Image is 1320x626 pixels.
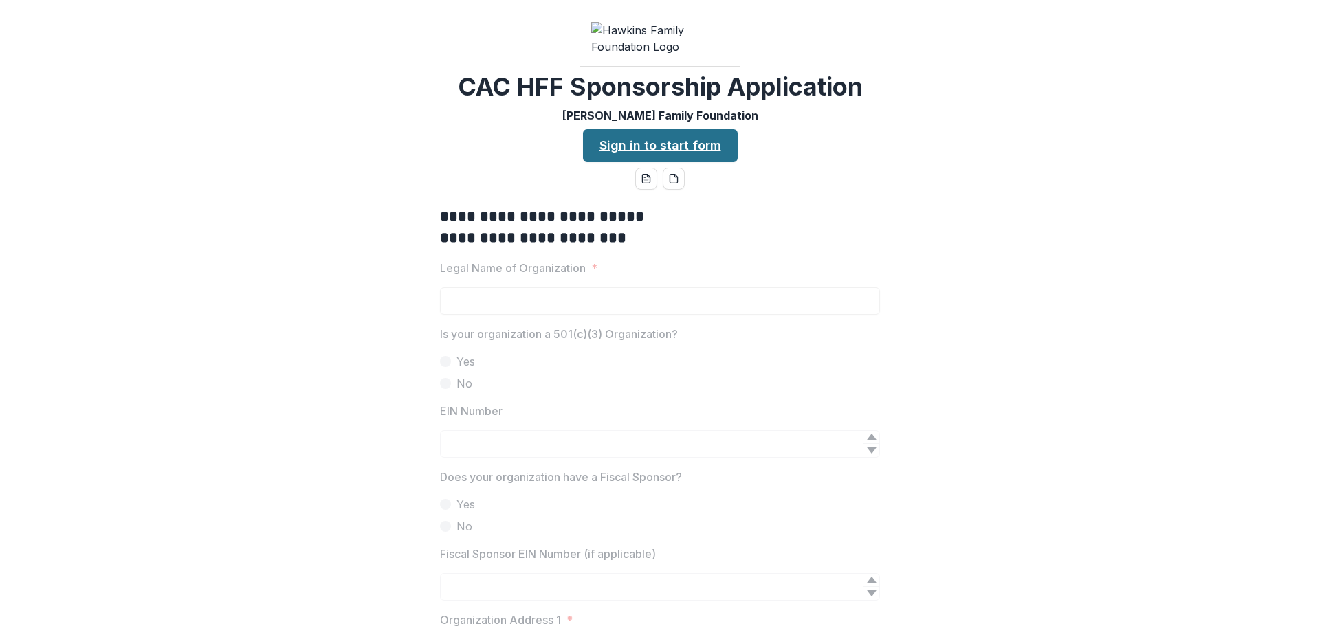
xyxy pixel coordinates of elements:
p: EIN Number [440,403,503,419]
span: Yes [456,353,475,370]
p: Does your organization have a Fiscal Sponsor? [440,469,682,485]
span: Yes [456,496,475,513]
p: Fiscal Sponsor EIN Number (if applicable) [440,546,656,562]
img: Hawkins Family Foundation Logo [591,22,729,55]
p: Legal Name of Organization [440,260,586,276]
button: word-download [635,168,657,190]
span: No [456,518,472,535]
span: No [456,375,472,392]
p: [PERSON_NAME] Family Foundation [562,107,758,124]
a: Sign in to start form [583,129,738,162]
p: Is your organization a 501(c)(3) Organization? [440,326,678,342]
h2: CAC HFF Sponsorship Application [458,72,863,102]
button: pdf-download [663,168,685,190]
